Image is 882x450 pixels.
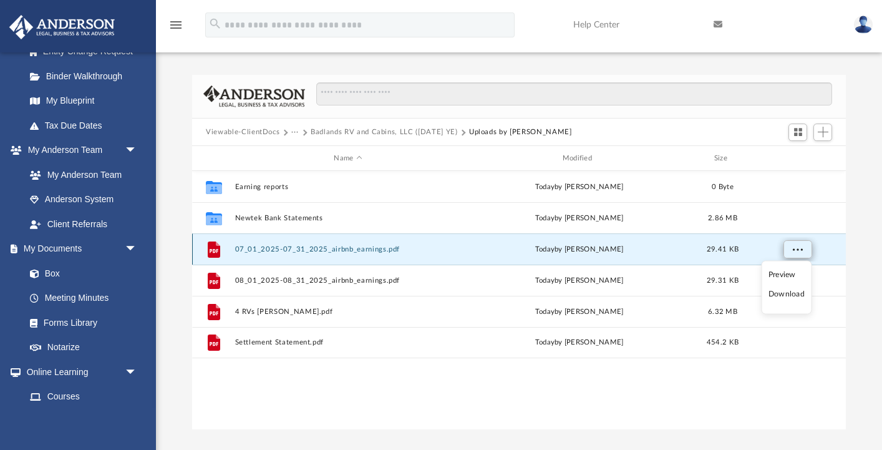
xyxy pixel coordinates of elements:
[535,308,555,315] span: today
[535,215,555,222] span: today
[17,113,156,138] a: Tax Due Dates
[311,127,457,138] button: Badlands RV and Cabins, LLC ([DATE] YE)
[712,183,734,190] span: 0 Byte
[698,153,748,164] div: Size
[9,237,150,262] a: My Documentsarrow_drop_down
[125,360,150,385] span: arrow_drop_down
[198,153,229,164] div: id
[235,183,461,191] button: Earning reports
[707,277,739,284] span: 29.31 KB
[125,237,150,262] span: arrow_drop_down
[535,183,555,190] span: today
[168,24,183,32] a: menu
[753,153,840,164] div: id
[768,268,805,281] li: Preview
[9,360,150,384] a: Online Learningarrow_drop_down
[467,275,692,286] div: by [PERSON_NAME]
[291,127,299,138] button: ···
[17,162,143,187] a: My Anderson Team
[768,288,805,301] li: Download
[467,306,692,318] div: by [PERSON_NAME]
[168,17,183,32] i: menu
[208,17,222,31] i: search
[854,16,873,34] img: User Pic
[467,244,692,255] div: by [PERSON_NAME]
[535,246,555,253] span: today
[467,337,692,348] div: by [PERSON_NAME]
[17,212,150,237] a: Client Referrals
[707,339,739,346] span: 454.2 KB
[17,286,150,311] a: Meeting Minutes
[316,82,832,106] input: Search files and folders
[235,308,461,316] button: 4 RVs [PERSON_NAME].pdf
[708,215,737,222] span: 2.86 MB
[206,127,279,138] button: Viewable-ClientDocs
[467,182,692,193] div: by [PERSON_NAME]
[17,384,150,409] a: Courses
[535,277,555,284] span: today
[235,338,461,346] button: Settlement Statement.pdf
[9,138,150,163] a: My Anderson Teamarrow_drop_down
[788,124,807,141] button: Switch to Grid View
[17,187,150,212] a: Anderson System
[192,171,846,430] div: grid
[235,245,461,253] button: 07_01_2025-07_31_2025_airbnb_earnings.pdf
[17,335,150,360] a: Notarize
[467,213,692,224] div: by [PERSON_NAME]
[708,308,737,315] span: 6.32 MB
[17,89,150,114] a: My Blueprint
[17,310,143,335] a: Forms Library
[125,138,150,164] span: arrow_drop_down
[17,64,156,89] a: Binder Walkthrough
[235,153,461,164] div: Name
[535,339,555,346] span: today
[469,127,572,138] button: Uploads by [PERSON_NAME]
[6,15,119,39] img: Anderson Advisors Platinum Portal
[466,153,692,164] div: Modified
[707,246,739,253] span: 29.41 KB
[783,240,812,259] button: More options
[235,214,461,222] button: Newtek Bank Statements
[235,276,461,285] button: 08_01_2025-08_31_2025_airbnb_earnings.pdf
[761,261,812,315] ul: More options
[813,124,832,141] button: Add
[17,261,143,286] a: Box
